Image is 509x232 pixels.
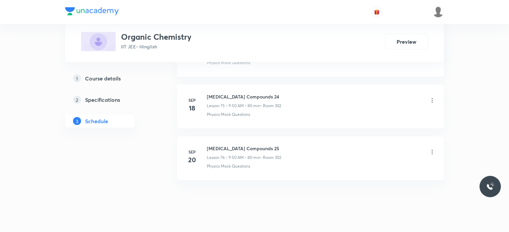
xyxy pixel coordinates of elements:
h6: [MEDICAL_DATA] Compounds 25 [207,145,281,152]
h4: 18 [185,103,199,113]
h6: [MEDICAL_DATA] Compounds 24 [207,93,281,100]
p: • Room 302 [260,155,281,161]
p: Lesson 76 • 9:50 AM • 80 min [207,155,260,161]
a: 2Specifications [65,93,156,106]
p: Physics Mock Questions [207,163,250,169]
h5: Course details [85,74,121,82]
p: Lesson 75 • 9:50 AM • 80 min [207,103,260,109]
img: ttu [486,183,494,191]
img: 3224EB34-C96E-4343-B0D0-87F2A260D863_plus.png [81,32,116,51]
p: • Room 302 [260,103,281,109]
h6: Sep [185,97,199,103]
p: 3 [73,117,81,125]
p: 2 [73,96,81,104]
button: Preview [385,34,428,50]
button: avatar [372,7,382,17]
img: Dhirendra singh [433,6,444,18]
a: Company Logo [65,7,119,17]
img: avatar [374,9,380,15]
h5: Schedule [85,117,108,125]
p: IIT JEE • Hinglish [121,43,191,50]
p: 1 [73,74,81,82]
h4: 20 [185,155,199,165]
a: 1Course details [65,72,156,85]
h5: Specifications [85,96,120,104]
h3: Organic Chemistry [121,32,191,42]
p: Physics Mock Questions [207,60,250,66]
h6: Sep [185,149,199,155]
img: Company Logo [65,7,119,15]
p: Physics Mock Questions [207,111,250,118]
